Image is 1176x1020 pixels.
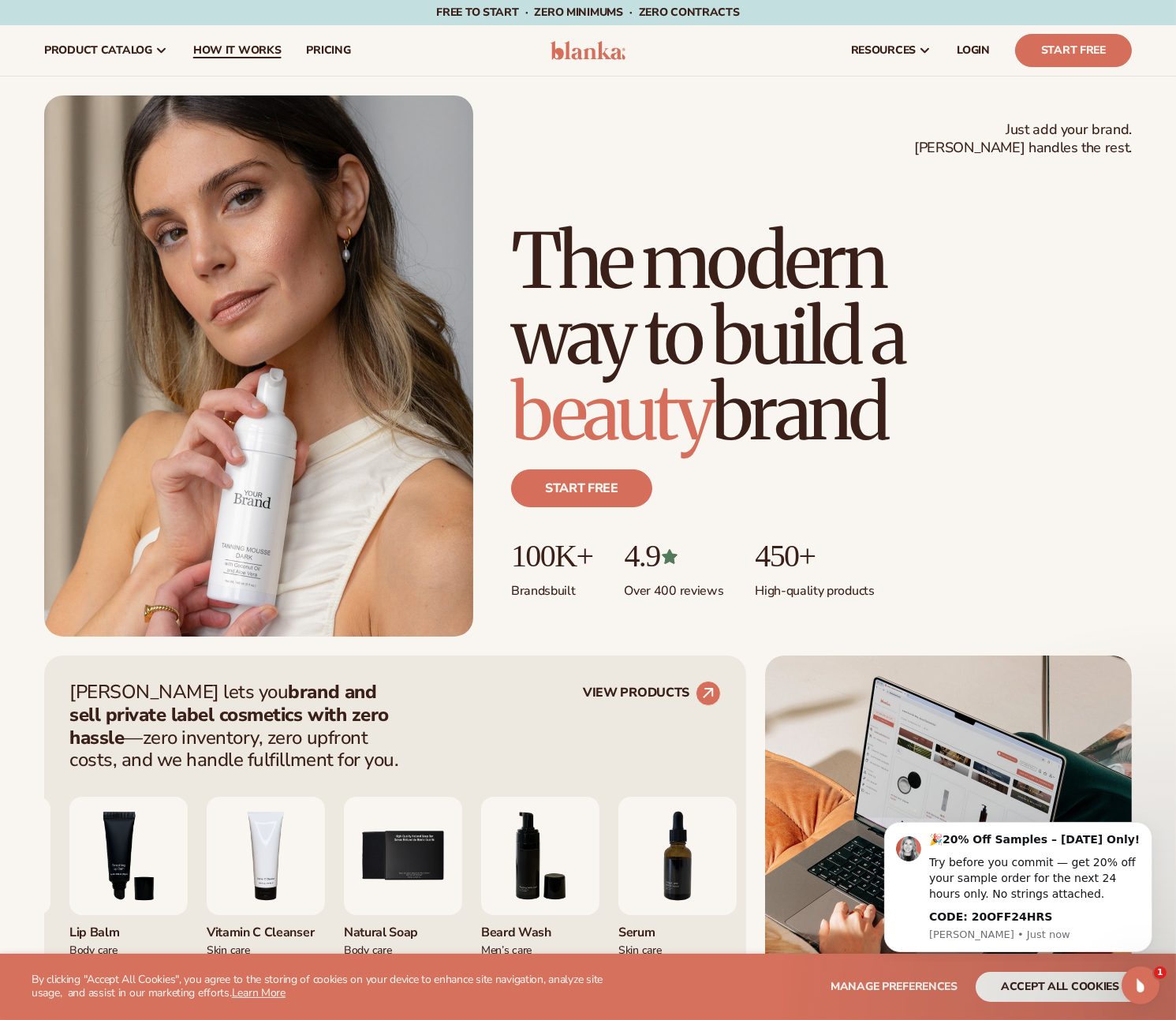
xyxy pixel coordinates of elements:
button: Manage preferences [831,972,958,1002]
p: 100K+ [511,539,592,574]
p: 450+ [755,539,874,574]
img: Shopify Image 5 [765,656,1132,1017]
a: How It Works [181,25,294,76]
button: accept all cookies [976,972,1144,1002]
a: Learn More [232,985,286,1000]
a: product catalog [32,25,181,76]
h1: The modern way to build a brand [511,223,1132,450]
div: Lip Balm [69,915,188,941]
a: Start Free [1015,34,1132,67]
div: Vitamin C Cleanser [207,915,325,941]
span: resources [851,44,916,57]
p: Over 400 reviews [624,574,723,600]
strong: brand and sell private label cosmetics with zero hassle [69,679,389,750]
div: Body Care [69,941,188,958]
a: pricing [293,25,363,76]
span: product catalog [44,44,152,57]
span: 1 [1154,966,1167,979]
img: Smoothing lip balm. [69,797,188,915]
a: Start free [511,469,652,507]
img: logo [551,41,625,60]
p: By clicking "Accept All Cookies", you agree to the storing of cookies on your device to enhance s... [32,973,631,1000]
div: Skin Care [207,941,325,958]
p: 4.9 [624,539,723,574]
div: Body Care [344,941,462,958]
iframe: Intercom notifications message [861,809,1176,962]
div: Skin Care [618,941,737,958]
a: VIEW PRODUCTS [583,681,721,706]
div: Natural Soap [344,915,462,941]
span: Free to start · ZERO minimums · ZERO contracts [436,5,739,20]
img: Vitamin c cleanser. [207,797,325,915]
div: Beard Wash [481,915,599,941]
iframe: Intercom live chat [1122,966,1159,1004]
img: Nature bar of soap. [344,797,462,915]
div: 5 / 9 [344,797,462,991]
div: Serum [618,915,737,941]
img: Female holding tanning mousse. [44,95,473,637]
div: 7 / 9 [618,797,737,991]
a: LOGIN [944,25,1002,76]
span: Manage preferences [831,979,958,994]
a: resources [838,25,944,76]
div: 3 / 9 [69,797,188,991]
div: Men’s Care [481,941,599,958]
span: How It Works [193,44,282,57]
img: Collagen and retinol serum. [618,797,737,915]
span: beauty [511,365,711,460]
span: LOGIN [957,44,990,57]
div: 6 / 9 [481,797,599,991]
img: Foaming beard wash. [481,797,599,915]
span: Just add your brand. [PERSON_NAME] handles the rest. [914,121,1132,158]
p: High-quality products [755,574,874,600]
span: pricing [306,44,350,57]
div: 4 / 9 [207,797,325,991]
p: Brands built [511,574,592,600]
p: [PERSON_NAME] lets you —zero inventory, zero upfront costs, and we handle fulfillment for you. [69,681,409,772]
